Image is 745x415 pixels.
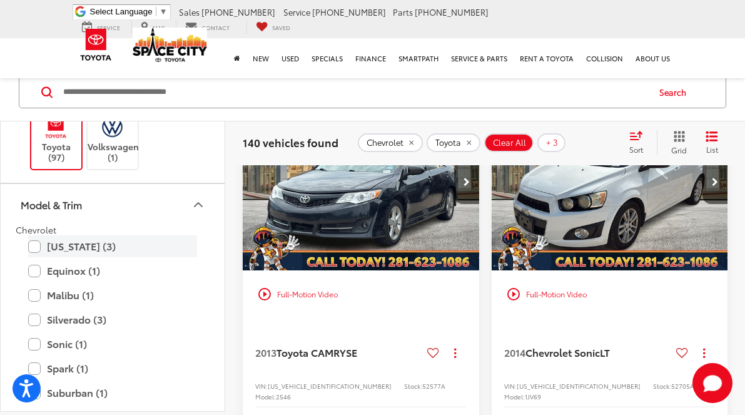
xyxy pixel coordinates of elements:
span: Service [97,23,120,31]
img: Space City Toyota [133,28,208,62]
button: Search [647,76,704,108]
input: Search by Make, Model, or Keyword [62,77,647,107]
span: 2014 [504,345,525,359]
span: 2013 [255,345,276,359]
span: 52577A [422,381,445,391]
label: Suburban (1) [28,382,197,404]
a: SmartPath [392,38,445,78]
span: ▼ [160,7,168,16]
span: 1JV69 [525,392,541,401]
a: Home [228,38,246,78]
label: Malibu (1) [28,284,197,306]
span: Chevrolet [16,223,56,236]
span: VIN: [504,381,517,391]
span: 52705A [671,381,694,391]
span: Toyota CAMRY [276,345,346,359]
a: Select Language​ [90,7,168,16]
label: Equinox (1) [28,260,197,282]
span: Contact [201,23,230,31]
label: Sonic (1) [28,333,197,355]
button: remove Chevrolet [358,133,423,152]
label: Toyota (97) [31,111,82,162]
button: Grid View [657,130,696,155]
div: 2013 Toyota CAMRY SE 0 [242,93,480,271]
span: Model: [504,392,525,401]
span: Parts [393,6,413,18]
a: New [246,38,275,78]
button: Select sort value [623,130,657,155]
svg: Start Chat [692,363,732,403]
span: 140 vehicles found [243,135,338,150]
button: Model & TrimModel & Trim [1,184,226,225]
span: Clear All [493,138,526,148]
a: About Us [629,38,676,78]
button: Clear All [484,133,534,152]
span: [PHONE_NUMBER] [415,6,489,18]
span: VIN: [255,381,268,391]
span: [US_VEHICLE_IDENTIFICATION_NUMBER] [268,381,392,391]
label: [US_STATE] (3) [28,235,197,257]
span: Model: [255,392,276,401]
img: Space City Toyota in Humble, TX) [95,111,129,141]
a: 2014Chevrolet SonicLT [504,346,671,359]
span: 2546 [276,392,291,401]
button: Actions [444,342,466,364]
span: Sales [179,6,200,18]
img: 2013 Toyota CAMRY 4-DOOR SE SEDAN [242,93,480,272]
img: Space City Toyota in Humble, TX) [39,111,73,141]
div: Model & Trim [191,197,206,212]
span: List [706,144,718,155]
span: Toyota [435,138,461,148]
button: Next image [702,160,727,204]
div: Model & Trim [21,198,82,210]
button: remove Toyota [427,133,480,152]
span: Service [283,6,310,18]
span: Chevrolet [367,138,403,148]
span: Select Language [90,7,153,16]
span: dropdown dots [703,348,705,358]
label: Silverado (3) [28,309,197,330]
a: Service [73,21,129,34]
button: Next image [454,160,479,204]
span: Stock: [653,381,671,391]
a: 2013 Toyota CAMRY 4-DOOR SE SEDAN2013 Toyota CAMRY 4-DOOR SE SEDAN2013 Toyota CAMRY 4-DOOR SE SED... [242,93,480,271]
span: Grid [671,145,687,155]
span: [PHONE_NUMBER] [201,6,275,18]
span: LT [600,345,610,359]
button: Actions [693,342,715,364]
img: 2014 Chevrolet Sonic LT Auto FWD [491,93,729,272]
a: My Saved Vehicles [246,21,300,34]
label: Volkswagen (1) [88,111,138,162]
div: 2014 Chevrolet Sonic LT 0 [491,93,729,271]
span: SE [346,345,357,359]
a: Finance [349,38,392,78]
span: Chevrolet Sonic [525,345,600,359]
a: 2013Toyota CAMRYSE [255,346,422,359]
a: Specials [305,38,349,78]
button: Toggle Chat Window [692,363,732,403]
span: dropdown dots [454,348,456,358]
a: Map [131,21,174,34]
a: Rent a Toyota [514,38,580,78]
img: Toyota [73,24,119,65]
a: Contact [176,21,239,34]
span: Map [153,23,165,31]
button: + 3 [537,133,565,152]
span: Sort [629,144,643,155]
span: Saved [272,23,290,31]
a: 2014 Chevrolet Sonic LT Auto FWD2014 Chevrolet Sonic LT Auto FWD2014 Chevrolet Sonic LT Auto FWD2... [491,93,729,271]
span: Stock: [404,381,422,391]
a: Collision [580,38,629,78]
span: + 3 [546,138,558,148]
label: Spark (1) [28,357,197,379]
a: Used [275,38,305,78]
a: Service & Parts [445,38,514,78]
span: [US_VEHICLE_IDENTIFICATION_NUMBER] [517,381,641,391]
span: [PHONE_NUMBER] [312,6,386,18]
button: List View [696,130,727,155]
